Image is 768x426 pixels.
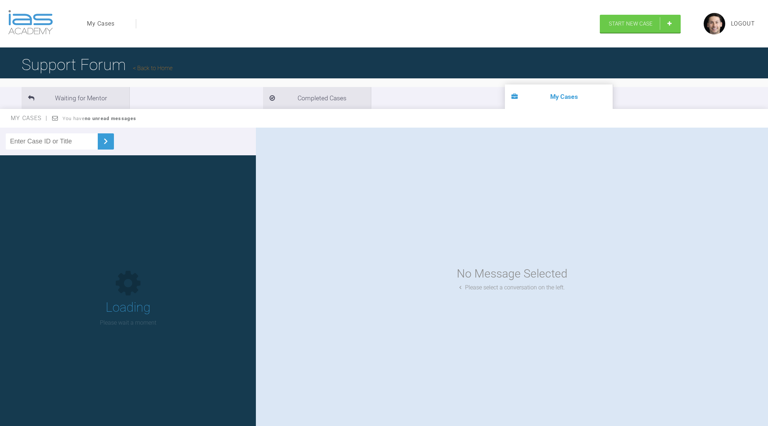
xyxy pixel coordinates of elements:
img: chevronRight.28bd32b0.svg [100,136,111,147]
span: My Cases [11,115,48,122]
li: Completed Cases [263,87,371,109]
li: My Cases [505,84,613,109]
span: You have [63,116,136,121]
a: My Cases [87,19,115,28]
a: Start New Case [600,15,681,33]
img: profile.png [704,13,725,35]
a: Back to Home [133,65,173,72]
img: logo-light.3e3ef733.png [8,10,53,35]
strong: no unread messages [85,116,136,121]
a: Logout [731,19,755,28]
div: No Message Selected [457,265,567,283]
span: Start New Case [609,20,653,27]
p: Please wait a moment [100,318,156,327]
input: Enter Case ID or Title [6,133,98,150]
h1: Support Forum [22,52,173,77]
h1: Loading [106,297,151,318]
div: Please select a conversation on the left. [459,283,565,292]
li: Waiting for Mentor [22,87,129,109]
